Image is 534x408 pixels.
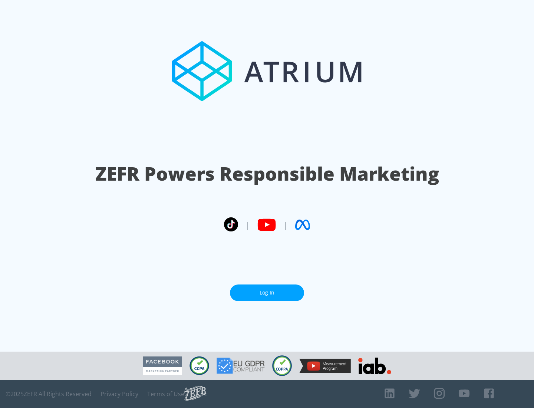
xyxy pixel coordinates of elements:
span: © 2025 ZEFR All Rights Reserved [6,390,92,398]
a: Terms of Use [147,390,184,398]
a: Privacy Policy [100,390,138,398]
img: IAB [358,358,391,374]
span: | [245,219,250,230]
h1: ZEFR Powers Responsible Marketing [95,161,439,187]
img: Facebook Marketing Partner [143,356,182,375]
img: COPPA Compliant [272,355,292,376]
img: CCPA Compliant [189,356,209,375]
img: GDPR Compliant [217,358,265,374]
span: | [283,219,288,230]
a: Log In [230,284,304,301]
img: YouTube Measurement Program [299,359,351,373]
